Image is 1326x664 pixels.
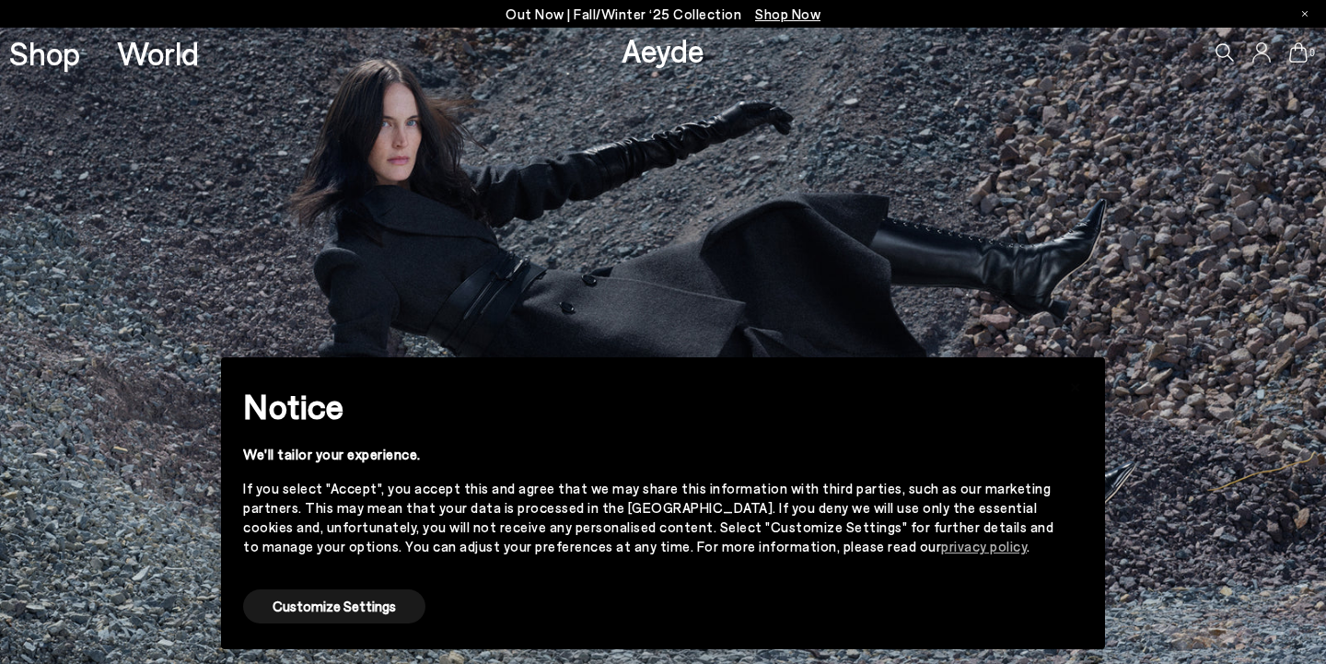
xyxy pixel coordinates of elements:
[243,382,1053,430] h2: Notice
[1053,363,1098,407] button: Close this notice
[243,479,1053,556] div: If you select "Accept", you accept this and agree that we may share this information with third p...
[243,589,425,623] button: Customize Settings
[243,445,1053,464] div: We'll tailor your experience.
[1069,371,1082,398] span: ×
[941,538,1027,554] a: privacy policy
